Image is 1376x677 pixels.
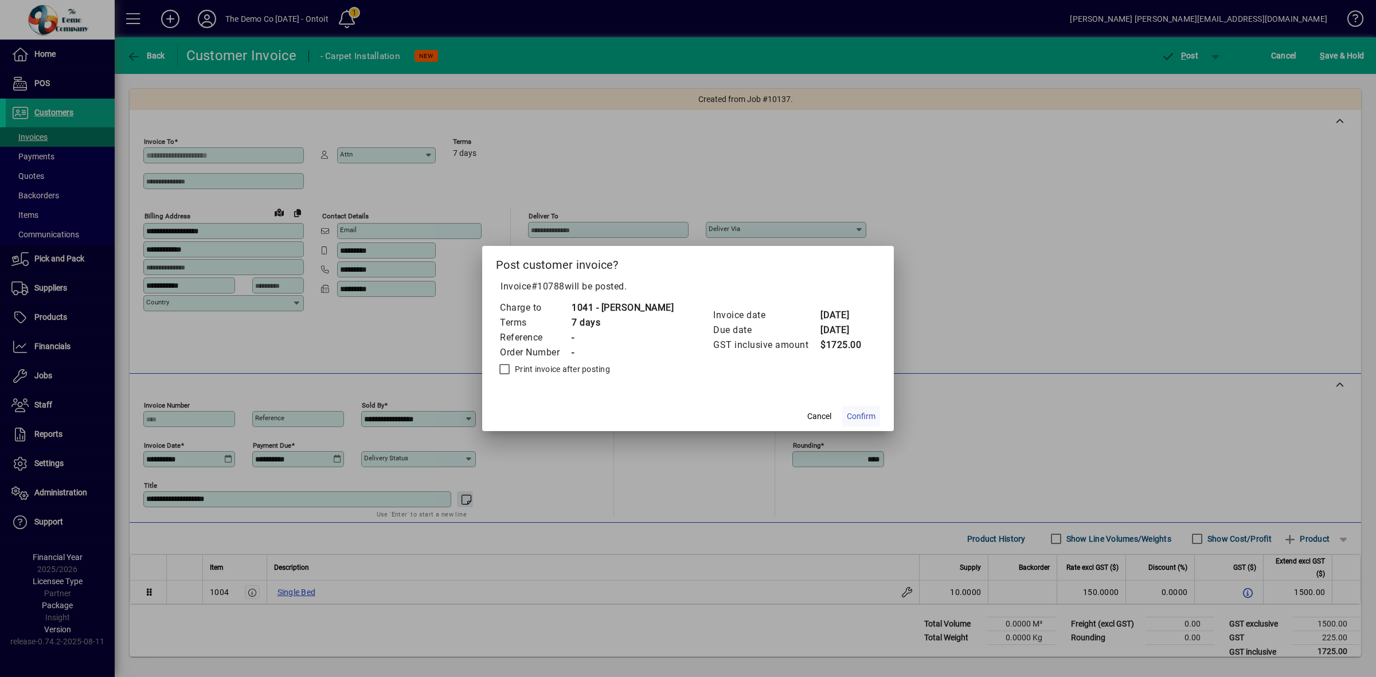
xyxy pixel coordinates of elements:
[820,323,866,338] td: [DATE]
[807,410,831,422] span: Cancel
[531,281,565,292] span: #10788
[513,363,610,375] label: Print invoice after posting
[499,300,571,315] td: Charge to
[496,280,880,294] p: Invoice will be posted .
[801,406,838,426] button: Cancel
[499,315,571,330] td: Terms
[713,338,820,353] td: GST inclusive amount
[571,315,674,330] td: 7 days
[571,300,674,315] td: 1041 - [PERSON_NAME]
[820,338,866,353] td: $1725.00
[842,406,880,426] button: Confirm
[820,308,866,323] td: [DATE]
[571,330,674,345] td: -
[571,345,674,360] td: -
[847,410,875,422] span: Confirm
[713,323,820,338] td: Due date
[499,345,571,360] td: Order Number
[499,330,571,345] td: Reference
[482,246,894,279] h2: Post customer invoice?
[713,308,820,323] td: Invoice date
